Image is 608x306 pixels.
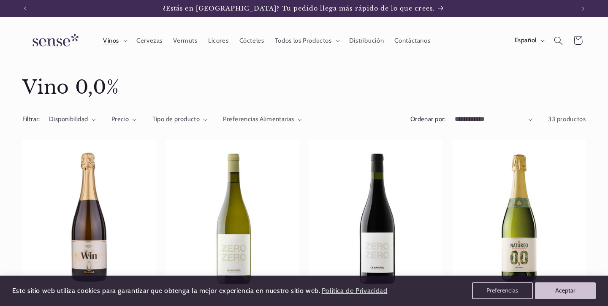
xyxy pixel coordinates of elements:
[12,287,320,295] span: Este sitio web utiliza cookies para garantizar que obtenga la mejor experiencia en nuestro sitio ...
[320,284,388,298] a: Política de Privacidad (opens in a new tab)
[98,31,131,50] summary: Vinos
[389,31,436,50] a: Contáctanos
[131,31,168,50] a: Cervezas
[234,31,269,50] a: Cócteles
[509,32,548,49] button: Español
[344,31,389,50] a: Distribución
[472,282,533,299] button: Preferencias
[223,115,302,124] summary: Preferencias Alimentarias (0 seleccionado)
[49,115,96,124] summary: Disponibilidad (0 seleccionado)
[275,37,332,45] span: Todos los Productos
[394,37,430,45] span: Contáctanos
[535,282,596,299] button: Aceptar
[152,115,208,124] summary: Tipo de producto (0 seleccionado)
[103,37,119,45] span: Vinos
[548,115,586,123] span: 33 productos
[163,5,435,12] span: ¿Estás en [GEOGRAPHIC_DATA]? Tu pedido llega más rápido de lo que crees.
[239,37,264,45] span: Cócteles
[223,115,294,123] span: Preferencias Alimentarias
[515,36,537,45] span: Español
[203,31,234,50] a: Licores
[152,115,200,123] span: Tipo de producto
[269,31,344,50] summary: Todos los Productos
[22,29,86,53] img: Sense
[410,115,446,123] label: Ordenar por:
[349,37,384,45] span: Distribución
[111,115,137,124] summary: Precio
[136,37,163,45] span: Cervezas
[111,115,129,123] span: Precio
[208,37,228,45] span: Licores
[22,76,586,100] h1: Vino 0,0%
[49,115,88,123] span: Disponibilidad
[548,31,568,50] summary: Búsqueda
[22,115,40,124] h2: Filtrar:
[173,37,197,45] span: Vermuts
[168,31,203,50] a: Vermuts
[19,25,89,56] a: Sense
